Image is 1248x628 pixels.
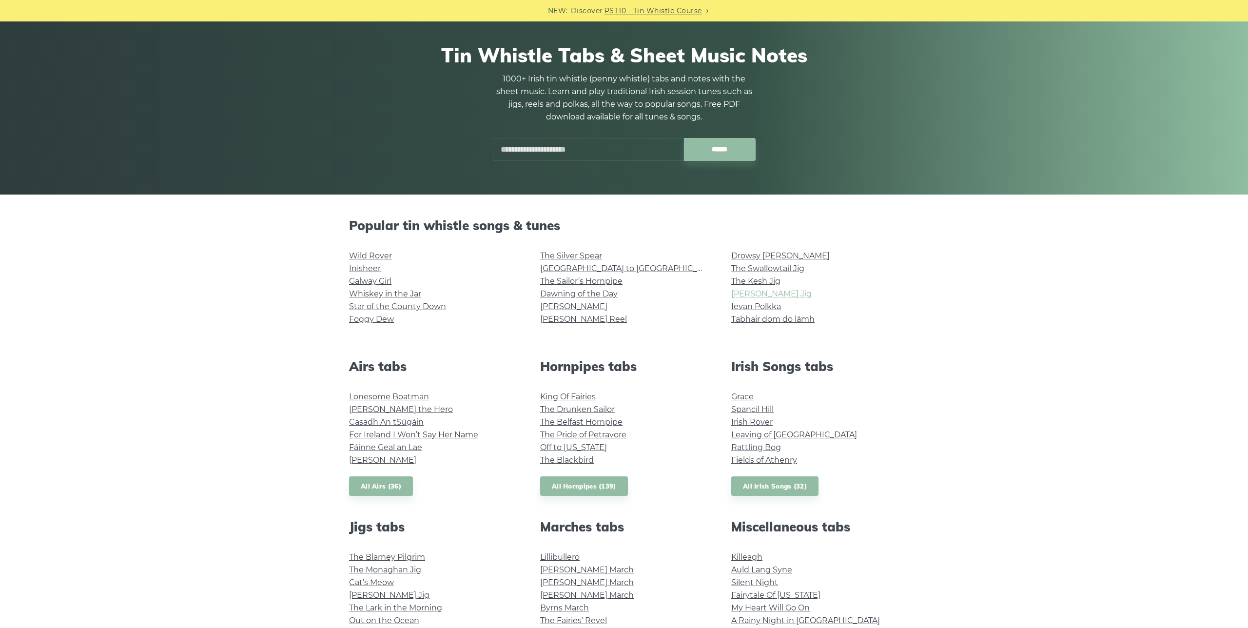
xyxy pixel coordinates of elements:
[349,405,453,414] a: [PERSON_NAME] the Hero
[731,552,762,562] a: Killeagh
[731,302,781,311] a: Ievan Polkka
[349,455,416,465] a: [PERSON_NAME]
[540,590,634,600] a: [PERSON_NAME] March
[349,218,899,233] h2: Popular tin whistle songs & tunes
[540,264,720,273] a: [GEOGRAPHIC_DATA] to [GEOGRAPHIC_DATA]
[731,616,880,625] a: A Rainy Night in [GEOGRAPHIC_DATA]
[349,565,421,574] a: The Monaghan Jig
[349,392,429,401] a: Lonesome Boatman
[731,392,754,401] a: Grace
[349,476,413,496] a: All Airs (36)
[731,405,774,414] a: Spancil Hill
[540,455,594,465] a: The Blackbird
[731,578,778,587] a: Silent Night
[731,603,810,612] a: My Heart Will Go On
[731,519,899,534] h2: Miscellaneous tabs
[540,578,634,587] a: [PERSON_NAME] March
[492,73,756,123] p: 1000+ Irish tin whistle (penny whistle) tabs and notes with the sheet music. Learn and play tradi...
[540,552,580,562] a: Lillibullero
[349,359,517,374] h2: Airs tabs
[540,519,708,534] h2: Marches tabs
[604,5,702,17] a: PST10 - Tin Whistle Course
[349,264,381,273] a: Inisheer
[349,314,394,324] a: Foggy Dew
[349,590,429,600] a: [PERSON_NAME] Jig
[731,565,792,574] a: Auld Lang Syne
[540,417,623,427] a: The Belfast Hornpipe
[731,430,857,439] a: Leaving of [GEOGRAPHIC_DATA]
[540,302,607,311] a: [PERSON_NAME]
[540,251,602,260] a: The Silver Spear
[731,276,780,286] a: The Kesh Jig
[349,616,419,625] a: Out on the Ocean
[540,616,607,625] a: The Fairies’ Revel
[540,565,634,574] a: [PERSON_NAME] March
[731,590,820,600] a: Fairytale Of [US_STATE]
[540,603,589,612] a: Byrns March
[349,251,392,260] a: Wild Rover
[349,43,899,67] h1: Tin Whistle Tabs & Sheet Music Notes
[571,5,603,17] span: Discover
[540,289,618,298] a: Dawning of the Day
[731,264,804,273] a: The Swallowtail Jig
[540,405,615,414] a: The Drunken Sailor
[731,314,815,324] a: Tabhair dom do lámh
[731,251,830,260] a: Drowsy [PERSON_NAME]
[349,519,517,534] h2: Jigs tabs
[540,443,607,452] a: Off to [US_STATE]
[349,417,424,427] a: Casadh An tSúgáin
[540,314,627,324] a: [PERSON_NAME] Reel
[349,430,478,439] a: For Ireland I Won’t Say Her Name
[731,289,812,298] a: [PERSON_NAME] Jig
[349,603,442,612] a: The Lark in the Morning
[349,289,421,298] a: Whiskey in the Jar
[540,430,626,439] a: The Pride of Petravore
[540,359,708,374] h2: Hornpipes tabs
[349,578,394,587] a: Cat’s Meow
[540,476,628,496] a: All Hornpipes (139)
[349,552,425,562] a: The Blarney Pilgrim
[349,302,446,311] a: Star of the County Down
[548,5,568,17] span: NEW:
[540,276,623,286] a: The Sailor’s Hornpipe
[349,443,422,452] a: Fáinne Geal an Lae
[731,443,781,452] a: Rattling Bog
[731,417,773,427] a: Irish Rover
[731,359,899,374] h2: Irish Songs tabs
[731,455,797,465] a: Fields of Athenry
[540,392,596,401] a: King Of Fairies
[731,476,819,496] a: All Irish Songs (32)
[349,276,391,286] a: Galway Girl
